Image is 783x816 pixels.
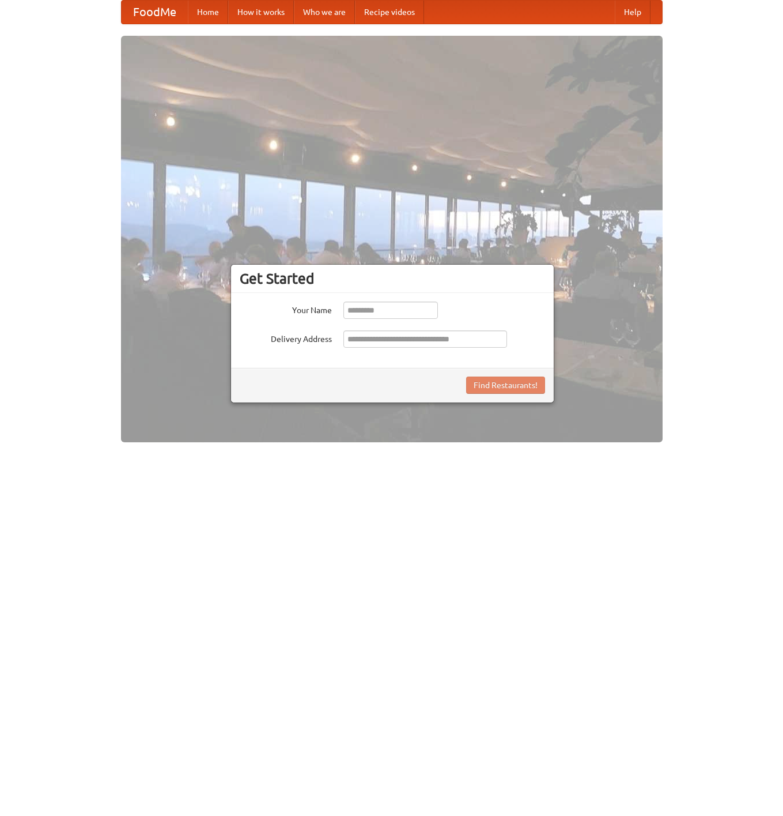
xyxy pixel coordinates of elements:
[240,302,332,316] label: Your Name
[355,1,424,24] a: Recipe videos
[228,1,294,24] a: How it works
[240,270,545,287] h3: Get Started
[188,1,228,24] a: Home
[615,1,650,24] a: Help
[122,1,188,24] a: FoodMe
[294,1,355,24] a: Who we are
[466,377,545,394] button: Find Restaurants!
[240,330,332,345] label: Delivery Address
